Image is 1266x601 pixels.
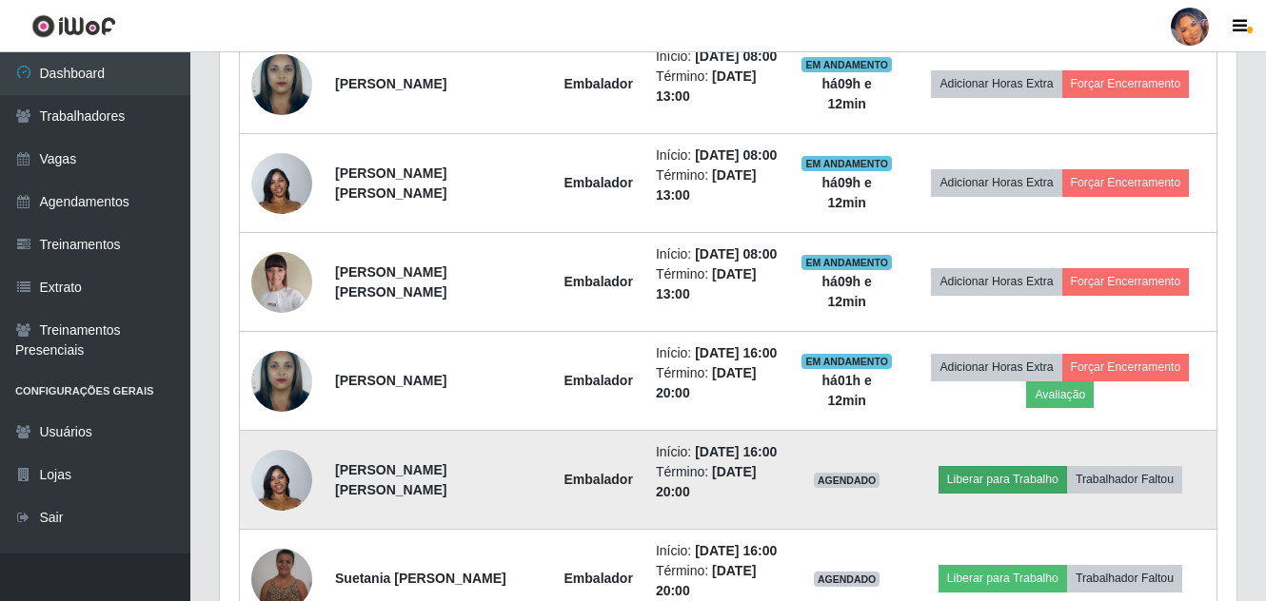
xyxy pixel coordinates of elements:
[656,363,779,403] li: Término:
[335,373,446,388] strong: [PERSON_NAME]
[801,57,892,72] span: EM ANDAMENTO
[656,67,779,107] li: Término:
[656,541,779,561] li: Início:
[1062,70,1190,97] button: Forçar Encerramento
[801,156,892,171] span: EM ANDAMENTO
[814,473,880,488] span: AGENDADO
[801,354,892,369] span: EM ANDAMENTO
[656,264,779,304] li: Término:
[814,572,880,587] span: AGENDADO
[656,47,779,67] li: Início:
[656,343,779,363] li: Início:
[564,274,633,289] strong: Embalador
[939,565,1067,591] button: Liberar para Trabalho
[1067,565,1182,591] button: Trabalhador Faltou
[564,76,633,91] strong: Embalador
[564,472,633,487] strong: Embalador
[335,462,446,497] strong: [PERSON_NAME] [PERSON_NAME]
[822,274,872,309] strong: há 09 h e 12 min
[564,175,633,190] strong: Embalador
[801,255,892,270] span: EM ANDAMENTO
[656,462,779,502] li: Término:
[656,145,779,165] li: Início:
[335,165,446,201] strong: [PERSON_NAME] [PERSON_NAME]
[822,175,872,210] strong: há 09 h e 12 min
[695,444,777,459] time: [DATE] 16:00
[335,571,506,586] strong: Suetania [PERSON_NAME]
[822,76,872,111] strong: há 09 h e 12 min
[251,142,312,223] img: 1695763704328.jpeg
[31,14,116,38] img: CoreUI Logo
[251,438,312,520] img: 1695763704328.jpeg
[931,70,1061,97] button: Adicionar Horas Extra
[251,341,312,421] img: 1696894448805.jpeg
[656,561,779,601] li: Término:
[335,76,446,91] strong: [PERSON_NAME]
[656,442,779,462] li: Início:
[251,242,312,322] img: 1740702272051.jpeg
[656,165,779,205] li: Término:
[335,264,446,300] strong: [PERSON_NAME] [PERSON_NAME]
[564,571,633,586] strong: Embalador
[656,244,779,264] li: Início:
[1067,466,1182,493] button: Trabalhador Faltou
[931,268,1061,295] button: Adicionar Horas Extra
[695,246,777,262] time: [DATE] 08:00
[1026,381,1094,408] button: Avaliação
[822,373,872,408] strong: há 01 h e 12 min
[251,45,312,125] img: 1696894448805.jpeg
[931,169,1061,196] button: Adicionar Horas Extra
[1062,268,1190,295] button: Forçar Encerramento
[695,345,777,360] time: [DATE] 16:00
[1062,169,1190,196] button: Forçar Encerramento
[695,543,777,558] time: [DATE] 16:00
[939,466,1067,493] button: Liberar para Trabalho
[695,48,777,64] time: [DATE] 08:00
[564,373,633,388] strong: Embalador
[695,147,777,163] time: [DATE] 08:00
[1062,354,1190,380] button: Forçar Encerramento
[931,354,1061,380] button: Adicionar Horas Extra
